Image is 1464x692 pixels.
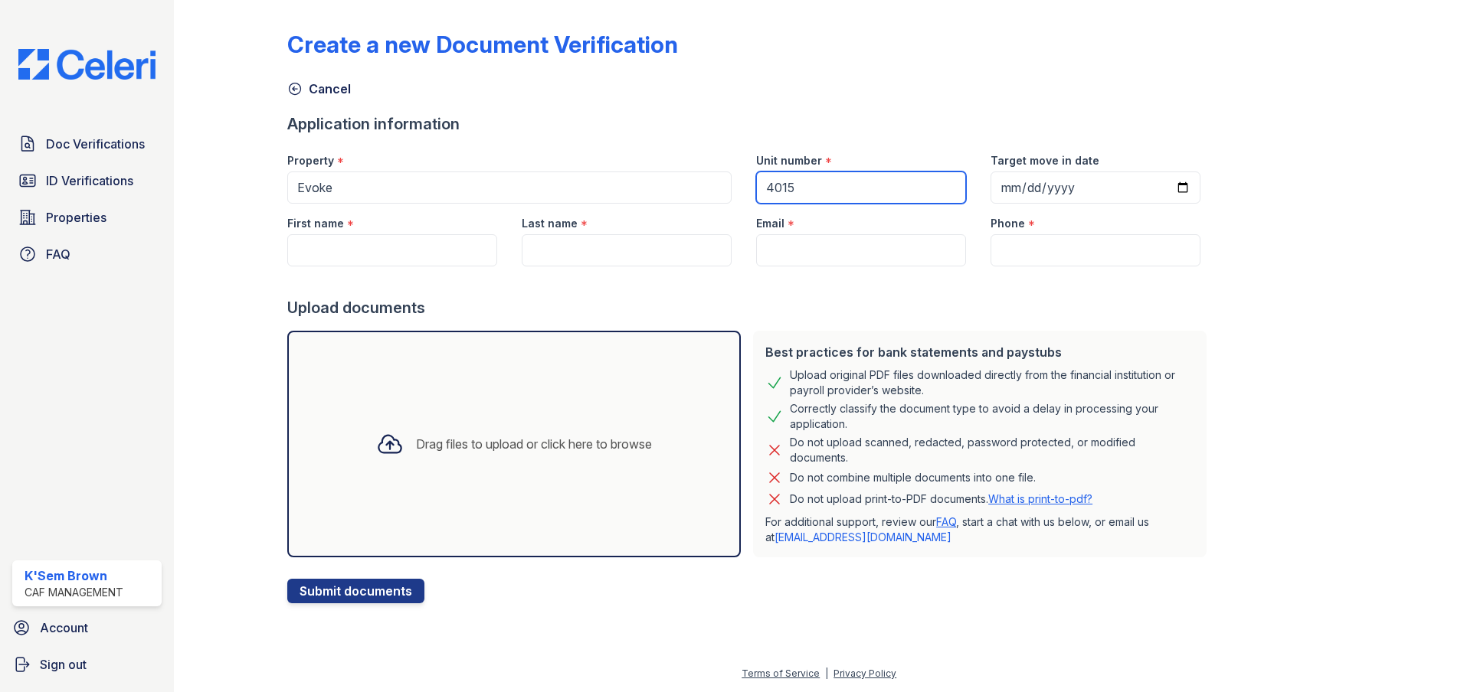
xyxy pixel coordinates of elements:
div: Upload documents [287,297,1213,318]
a: ID Verifications [12,165,162,196]
div: Do not upload scanned, redacted, password protected, or modified documents. [790,435,1194,465]
span: Properties [46,208,106,227]
a: Doc Verifications [12,129,162,159]
a: Cancel [287,80,351,98]
p: Do not upload print-to-PDF documents. [790,491,1092,507]
div: Drag files to upload or click here to browse [416,435,652,453]
div: Do not combine multiple documents into one file. [790,468,1036,487]
button: Submit documents [287,579,424,603]
div: Correctly classify the document type to avoid a delay in processing your application. [790,401,1194,432]
span: Account [40,619,88,637]
img: CE_Logo_Blue-a8612792a0a2168367f1c8372b55b34899dd931a85d93a1a3d3e32e68fde9ad4.png [6,49,168,80]
a: What is print-to-pdf? [988,492,1092,505]
a: FAQ [12,239,162,269]
div: CAF Management [25,585,123,600]
span: FAQ [46,245,70,263]
span: Doc Verifications [46,135,145,153]
span: ID Verifications [46,171,133,190]
label: Unit number [756,153,822,168]
div: Best practices for bank statements and paystubs [765,343,1194,361]
a: Privacy Policy [834,668,896,679]
label: Last name [522,216,578,231]
p: For additional support, review our , start a chat with us below, or email us at [765,514,1194,545]
a: Account [6,612,168,643]
label: Property [287,153,334,168]
label: Phone [991,216,1025,231]
div: | [825,668,828,679]
label: Email [756,216,784,231]
a: Terms of Service [742,668,820,679]
div: K'Sem Brown [25,566,123,585]
div: Application information [287,113,1213,135]
a: FAQ [936,515,956,528]
span: Sign out [40,655,87,674]
a: [EMAIL_ADDRESS][DOMAIN_NAME] [775,530,951,543]
a: Properties [12,202,162,233]
label: Target move in date [991,153,1099,168]
div: Create a new Document Verification [287,31,678,58]
a: Sign out [6,649,168,680]
div: Upload original PDF files downloaded directly from the financial institution or payroll provider’... [790,367,1194,398]
label: First name [287,216,344,231]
